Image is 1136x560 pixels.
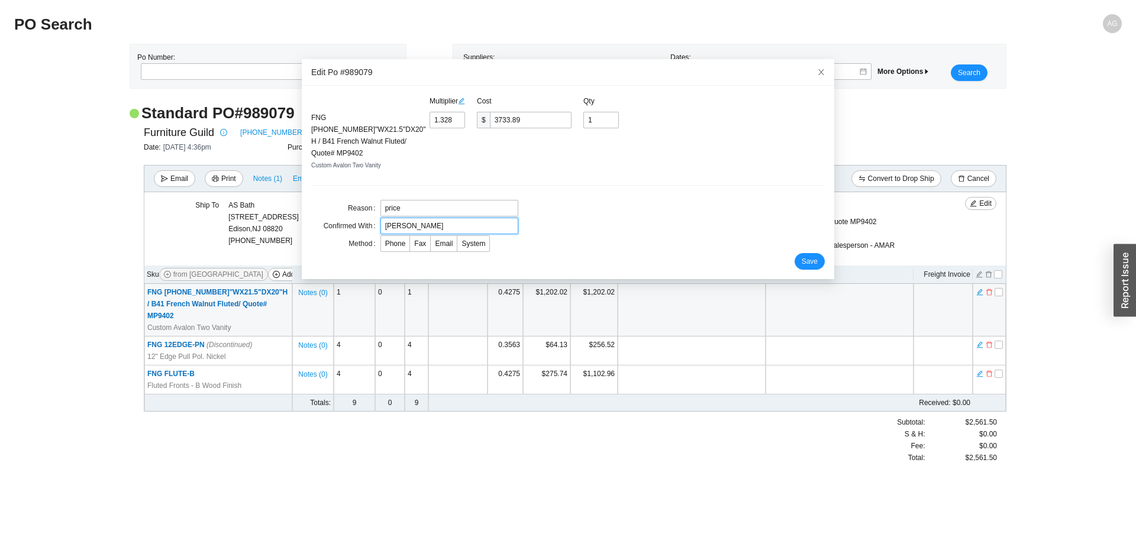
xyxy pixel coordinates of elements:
[808,59,834,85] button: Close
[458,98,465,105] span: edit
[897,416,925,428] span: Subtotal:
[405,365,428,394] td: 4
[217,129,230,136] span: info-circle
[240,127,304,138] a: [PHONE_NUMBER]
[967,173,989,184] span: Cancel
[405,336,428,365] td: 4
[298,339,327,351] span: Notes ( 0 )
[405,284,428,336] td: 1
[147,341,252,349] span: FNG 12EDGE-PN
[14,14,845,35] h2: PO Search
[488,284,523,336] td: 0.4275
[161,175,168,183] span: send
[905,428,925,440] span: S & H:
[795,253,825,270] button: Save
[375,394,405,412] td: 0
[147,380,241,391] span: Fluted Fronts - B Wood Finish
[430,95,477,107] div: Multiplier
[298,339,328,347] button: Notes (0)
[986,341,993,349] span: delete
[212,175,219,183] span: printer
[985,287,993,295] button: delete
[268,268,319,281] button: plus-circleAdd Items
[144,124,214,141] span: Furniture Guild
[334,365,375,394] td: 4
[311,114,426,157] span: FNG [PHONE_NUMBER]"WX21.5"DX20"H / B41 French Walnut Fluted/ Quote# MP9402
[375,284,405,336] td: 0
[970,200,977,208] span: edit
[985,269,993,277] button: delete
[958,67,980,79] span: Search
[985,339,993,348] button: delete
[405,394,428,412] td: 9
[851,170,941,187] button: swapConvert to Drop Ship
[228,199,299,247] div: [PHONE_NUMBER]
[144,143,163,151] span: Date:
[523,284,570,336] td: $1,202.02
[976,341,983,349] span: edit
[147,288,288,320] span: FNG [PHONE_NUMBER]"WX21.5"DX20"H / B41 French Walnut Fluted/ Quote# MP9402
[925,452,997,464] div: $2,561.50
[985,368,993,377] button: delete
[282,268,314,280] span: Add Items
[163,143,211,151] span: [DATE] 4:36pm
[334,394,375,412] td: 9
[170,173,188,184] span: Email
[802,255,818,267] span: Save
[908,452,925,464] span: Total:
[298,287,327,299] span: Notes ( 0 )
[292,266,334,284] th: Notes
[570,284,618,336] td: $1,202.02
[667,51,874,81] div: Dates:
[293,173,344,184] span: Email history (1)
[195,201,219,209] span: Ship To
[868,173,934,184] span: Convert to Drop Ship
[288,143,334,151] span: Purchase rep:
[375,336,405,365] td: 0
[348,235,380,252] label: Method
[488,394,973,412] td: $0.00
[221,173,236,184] span: Print
[214,124,231,141] button: info-circle
[414,239,426,248] span: Fax
[583,95,672,107] div: Qty
[859,175,866,183] span: swap
[976,370,983,378] span: edit
[817,68,825,76] span: close
[923,68,930,75] span: caret-right
[570,336,618,365] td: $256.52
[311,66,825,79] div: Edit Po #989079
[310,399,331,407] span: Totals:
[914,266,973,284] th: Freight Invoice
[348,200,380,216] label: Reason
[292,170,345,187] button: Email history (1)
[1107,14,1117,33] span: AG
[298,368,328,376] button: Notes (0)
[298,286,328,294] button: Notes (0)
[147,351,225,362] span: 12" Edge Pull Pol. Nickel
[334,284,375,336] td: 1
[477,95,583,107] div: Cost
[976,368,984,377] button: edit
[570,365,618,394] td: $1,102.96
[273,271,280,279] span: plus-circle
[206,341,252,349] i: (Discontinued)
[477,112,490,128] span: $
[460,51,667,81] div: Suppliers:
[925,416,997,428] div: $2,561.50
[965,197,996,210] button: editEdit
[324,218,380,234] label: Confirmed With
[877,67,930,76] span: More Options
[154,170,195,187] button: sendEmail
[925,428,997,440] div: $0.00
[147,322,231,334] span: Custom Avalon Two Vanity
[385,239,406,248] span: Phone
[986,288,993,296] span: delete
[766,266,914,284] th: Invoice
[147,370,195,378] span: FNG FLUTE-B
[523,365,570,394] td: $275.74
[979,440,997,452] span: $0.00
[435,239,453,248] span: Email
[461,239,485,248] span: System
[141,103,295,124] h2: Standard PO # 989079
